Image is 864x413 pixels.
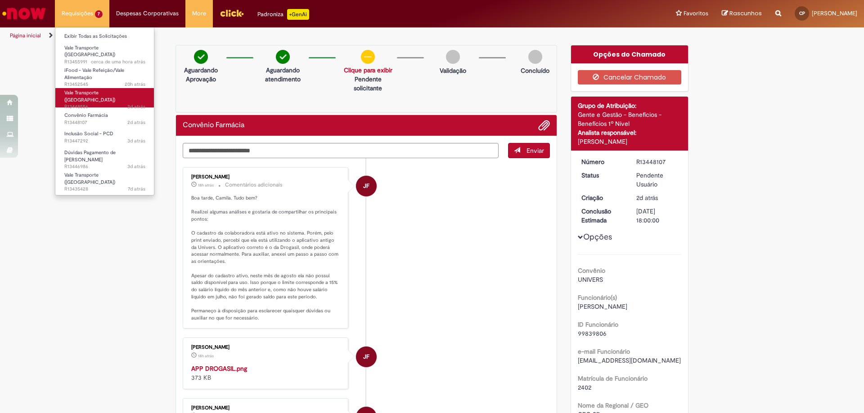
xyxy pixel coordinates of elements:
div: [PERSON_NAME] [191,345,341,350]
a: Aberto R13452545 : iFood - Vale Refeição/Vale Alimentação [55,66,154,85]
span: 2d atrás [127,119,145,126]
img: check-circle-green.png [194,50,208,64]
a: Aberto R13447292 : Inclusão Social - PCD [55,129,154,146]
span: Vale Transporte ([GEOGRAPHIC_DATA]) [64,172,115,186]
span: 20h atrás [125,81,145,88]
div: 26/08/2025 12:16:28 [636,193,678,202]
div: Opções do Chamado [571,45,688,63]
span: 18h atrás [198,353,214,359]
p: Aguardando Aprovação [180,66,222,84]
b: Convênio [578,266,605,275]
span: cerca de uma hora atrás [91,58,145,65]
span: Inclusão Social - PCD [64,130,113,137]
span: R13447292 [64,138,145,145]
a: Aberto R13448107 : Convênio Farmácia [55,111,154,127]
b: ID Funcionário [578,320,618,329]
span: 7 [95,10,103,18]
div: Grupo de Atribuição: [578,101,682,110]
span: Vale Transporte ([GEOGRAPHIC_DATA]) [64,44,115,58]
p: +GenAi [287,9,309,20]
ul: Requisições [55,27,154,195]
p: Aguardando atendimento [261,66,304,84]
div: R13448107 [636,157,678,166]
img: img-circle-grey.png [446,50,460,64]
span: JF [363,346,369,368]
p: Validação [440,66,466,75]
span: R13448107 [64,119,145,126]
time: 26/08/2025 10:12:16 [127,138,145,144]
div: Jeter Filho [356,176,377,196]
b: Matrícula de Funcionário [578,374,648,382]
img: ServiceNow [1,4,47,22]
div: Pendente Usuário [636,171,678,189]
div: Analista responsável: [578,128,682,137]
button: Enviar [508,143,550,158]
span: 7d atrás [128,186,145,192]
dt: Status [575,171,630,180]
span: 99839806 [578,329,607,338]
span: 2d atrás [636,194,658,202]
div: Jeter Filho [356,346,377,367]
p: Concluído [521,66,549,75]
div: [DATE] 18:00:00 [636,207,678,225]
small: Comentários adicionais [225,181,283,189]
a: Aberto R13455991 : Vale Transporte (VT) [55,43,154,62]
time: 27/08/2025 16:40:28 [198,353,214,359]
ul: Trilhas de página [7,27,569,44]
span: 2402 [578,383,591,391]
h2: Convênio Farmácia Histórico de tíquete [183,121,244,129]
span: Rascunhos [729,9,762,18]
dt: Conclusão Estimada [575,207,630,225]
span: [PERSON_NAME] [578,302,627,311]
span: [PERSON_NAME] [812,9,857,17]
dt: Criação [575,193,630,202]
div: 373 KB [191,364,341,382]
a: Rascunhos [722,9,762,18]
button: Cancelar Chamado [578,70,682,84]
img: img-circle-grey.png [528,50,542,64]
span: Requisições [62,9,93,18]
span: Favoritos [684,9,708,18]
span: R13448556 [64,103,145,111]
time: 27/08/2025 16:41:02 [198,182,214,188]
a: Clique para exibir [344,66,392,74]
p: Pendente solicitante [344,75,392,93]
b: Nome da Regional / GEO [578,401,648,409]
span: Despesas Corporativas [116,9,179,18]
a: Página inicial [10,32,41,39]
span: R13446986 [64,163,145,170]
a: Aberto R13435428 : Vale Transporte (VT) [55,170,154,190]
textarea: Digite sua mensagem aqui... [183,143,499,158]
button: Adicionar anexos [538,120,550,131]
time: 26/08/2025 14:13:17 [127,103,145,110]
time: 26/08/2025 12:16:28 [636,194,658,202]
span: CP [799,10,805,16]
b: e-mail Funcionário [578,347,630,355]
time: 26/08/2025 09:28:08 [127,163,145,170]
span: 3d atrás [127,138,145,144]
div: [PERSON_NAME] [191,174,341,180]
dt: Número [575,157,630,166]
b: Funcionário(s) [578,293,617,302]
a: Aberto R13448556 : Vale Transporte (VT) [55,88,154,107]
div: Padroniza [257,9,309,20]
span: 2d atrás [127,103,145,110]
span: R13435428 [64,186,145,193]
span: 18h atrás [198,182,214,188]
span: 3d atrás [127,163,145,170]
time: 27/08/2025 13:50:12 [125,81,145,88]
span: R13452545 [64,81,145,88]
time: 21/08/2025 10:42:42 [128,186,145,192]
img: click_logo_yellow_360x200.png [220,6,244,20]
a: Exibir Todas as Solicitações [55,31,154,41]
span: Dúvidas Pagamento de [PERSON_NAME] [64,149,116,163]
time: 26/08/2025 12:16:29 [127,119,145,126]
span: [EMAIL_ADDRESS][DOMAIN_NAME] [578,356,681,364]
div: [PERSON_NAME] [191,405,341,411]
img: check-circle-green.png [276,50,290,64]
span: Enviar [526,147,544,155]
span: Convênio Farmácia [64,112,108,119]
a: APP DROGASIL.png [191,364,247,373]
div: Gente e Gestão - Benefícios - Benefícios 1º Nível [578,110,682,128]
